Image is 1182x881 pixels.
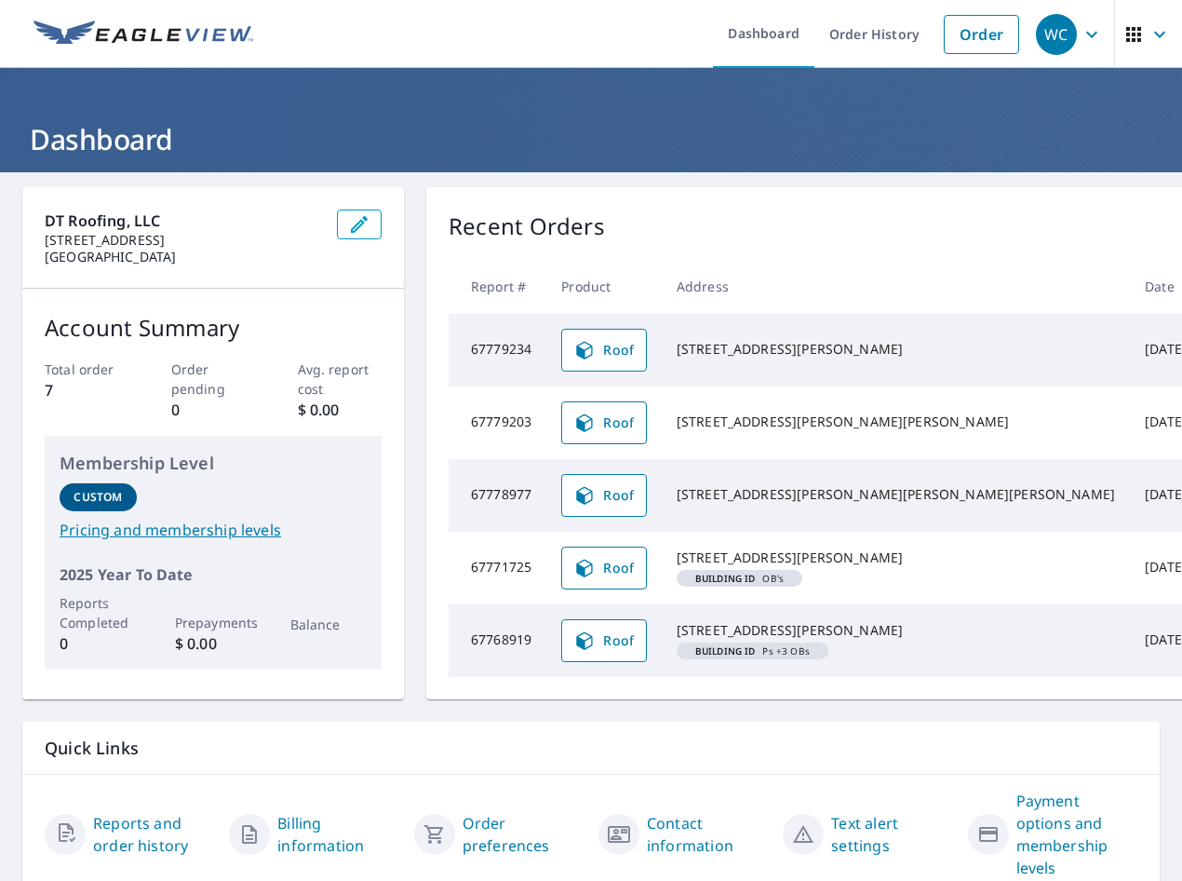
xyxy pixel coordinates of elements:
p: [GEOGRAPHIC_DATA] [45,249,322,265]
p: $ 0.00 [175,632,252,655]
span: Roof [573,412,635,434]
td: 67778977 [449,459,546,532]
p: Membership Level [60,451,367,476]
a: Roof [561,619,647,662]
td: 67779234 [449,314,546,386]
p: Balance [290,615,368,634]
p: Quick Links [45,737,1137,760]
p: [STREET_ADDRESS] [45,232,322,249]
p: Avg. report cost [298,359,383,399]
div: [STREET_ADDRESS][PERSON_NAME][PERSON_NAME] [677,413,1115,431]
p: 0 [171,399,256,421]
p: Total order [45,359,129,379]
a: Order [944,15,1019,54]
div: [STREET_ADDRESS][PERSON_NAME] [677,549,1115,567]
span: Roof [573,557,635,579]
p: 0 [60,632,137,655]
td: 67771725 [449,532,546,604]
a: Billing information [277,812,398,857]
p: Order pending [171,359,256,399]
p: 2025 Year To Date [60,563,367,586]
div: [STREET_ADDRESS][PERSON_NAME] [677,340,1115,359]
em: Building ID [695,646,756,656]
p: Account Summary [45,311,382,345]
p: Recent Orders [449,210,605,244]
p: $ 0.00 [298,399,383,421]
th: Product [546,259,662,314]
th: Report # [449,259,546,314]
span: Roof [573,630,635,652]
a: Roof [561,474,647,517]
span: Roof [573,484,635,507]
p: Custom [74,489,122,506]
p: DT Roofing, LLC [45,210,322,232]
a: Reports and order history [93,812,214,857]
em: Building ID [695,574,756,583]
p: 7 [45,379,129,401]
th: Address [662,259,1130,314]
a: Payment options and membership levels [1016,790,1137,879]
span: Ps +3 OBs [684,646,821,656]
span: OB's [684,574,795,583]
a: Pricing and membership levels [60,519,367,541]
td: 67779203 [449,386,546,459]
a: Contact information [647,812,768,857]
div: WC [1036,14,1077,55]
h1: Dashboard [22,120,1160,158]
div: [STREET_ADDRESS][PERSON_NAME][PERSON_NAME][PERSON_NAME] [677,485,1115,504]
a: Order preferences [463,812,584,857]
a: Roof [561,547,647,590]
p: Reports Completed [60,593,137,632]
a: Text alert settings [831,812,952,857]
p: Prepayments [175,613,252,632]
span: Roof [573,339,635,361]
img: EV Logo [34,20,253,48]
a: Roof [561,329,647,372]
td: 67768919 [449,604,546,677]
a: Roof [561,401,647,444]
div: [STREET_ADDRESS][PERSON_NAME] [677,621,1115,640]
